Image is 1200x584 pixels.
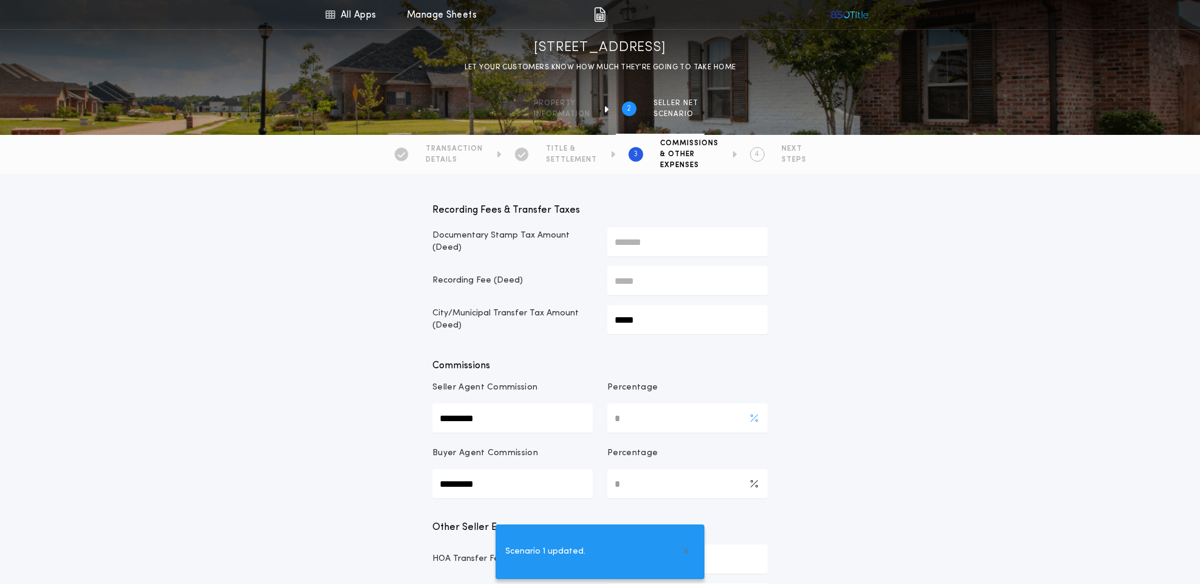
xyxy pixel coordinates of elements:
[782,155,806,165] span: STEPS
[546,144,597,154] span: TITLE &
[653,109,698,119] span: SCENARIO
[505,545,585,558] span: Scenario 1 updated.
[660,160,718,170] span: EXPENSES
[627,104,631,114] h2: 2
[653,98,698,108] span: SELLER NET
[465,61,736,74] p: LET YOUR CUSTOMERS KNOW HOW MUCH THEY’RE GOING TO TAKE HOME
[534,109,590,119] span: information
[432,359,768,373] p: Commissions
[426,144,483,154] span: TRANSACTION
[830,9,869,21] img: vs-icon
[534,38,666,58] h1: [STREET_ADDRESS]
[534,98,590,108] span: Property
[432,382,537,394] p: Seller Agent Commission
[660,139,718,148] span: COMMISSIONS
[432,447,538,459] p: Buyer Agent Commission
[432,203,768,218] p: Recording Fees & Transfer Taxes
[607,469,768,498] input: Percentage
[432,404,593,433] input: Seller Agent Commission
[782,144,806,154] span: NEXT
[432,469,593,498] input: Buyer Agent Commission
[633,149,638,159] h2: 3
[594,7,605,22] img: img
[432,230,593,254] p: Documentary Stamp Tax Amount (Deed)
[660,149,718,159] span: & OTHER
[432,307,593,332] p: City/Municipal Transfer Tax Amount (Deed)
[546,155,597,165] span: SETTLEMENT
[607,382,658,394] p: Percentage
[426,155,483,165] span: DETAILS
[607,404,768,433] input: Percentage
[755,149,759,159] h2: 4
[432,275,593,287] p: Recording Fee (Deed)
[607,447,658,459] p: Percentage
